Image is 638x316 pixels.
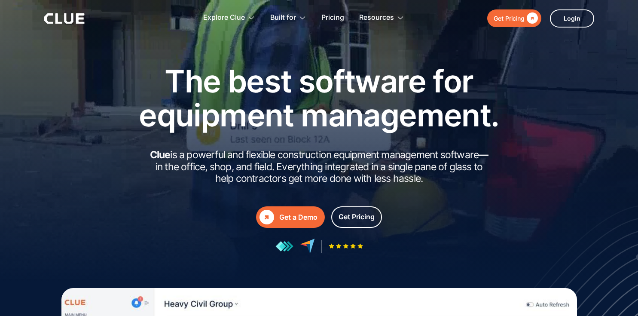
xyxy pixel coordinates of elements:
div: Get Pricing [339,212,375,222]
div: Explore Clue [203,4,255,31]
div: Resources [359,4,404,31]
div:  [525,13,538,24]
a: Get Pricing [331,206,382,228]
strong: — [479,149,488,161]
a: Login [550,9,594,28]
a: Get Pricing [487,9,541,27]
div:  [259,210,274,224]
div: Built for [270,4,296,31]
div: Explore Clue [203,4,245,31]
h1: The best software for equipment management. [126,64,513,132]
div: Get Pricing [494,13,525,24]
img: Five-star rating icon [329,243,363,249]
strong: Clue [150,149,171,161]
h2: is a powerful and flexible construction equipment management software in the office, shop, and fi... [147,149,491,185]
a: Pricing [321,4,344,31]
a: Get a Demo [256,206,325,228]
img: reviews at capterra [300,239,315,254]
div: Resources [359,4,394,31]
div: Built for [270,4,306,31]
div: Get a Demo [279,212,317,223]
iframe: Chat Widget [595,275,638,316]
img: reviews at getapp [275,241,293,252]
